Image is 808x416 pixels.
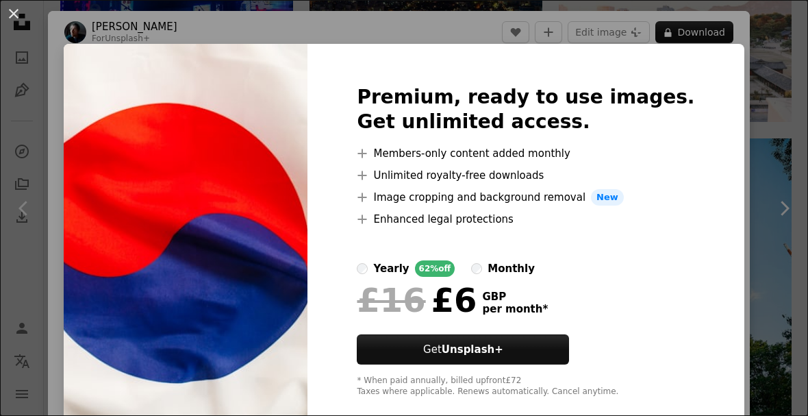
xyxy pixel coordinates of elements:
h2: Premium, ready to use images. Get unlimited access. [357,85,694,134]
div: * When paid annually, billed upfront £72 Taxes where applicable. Renews automatically. Cancel any... [357,376,694,397]
span: GBP [482,291,548,303]
li: Enhanced legal protections [357,211,694,228]
div: yearly [373,260,409,277]
button: GetUnsplash+ [357,334,569,365]
strong: Unsplash+ [442,343,503,356]
li: Unlimited royalty-free downloads [357,167,694,184]
div: 62% off [415,260,455,277]
span: per month * [482,303,548,315]
div: monthly [488,260,535,277]
span: £16 [357,282,425,318]
li: Members-only content added monthly [357,145,694,162]
div: £6 [357,282,477,318]
input: monthly [471,263,482,274]
span: New [591,189,624,206]
input: yearly62%off [357,263,368,274]
li: Image cropping and background removal [357,189,694,206]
